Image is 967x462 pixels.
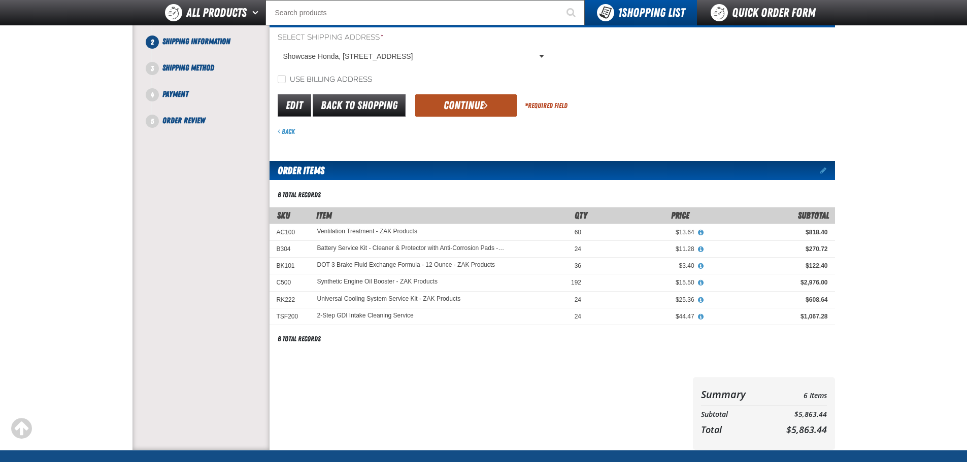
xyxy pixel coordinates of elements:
strong: 1 [618,6,622,20]
span: 4 [146,88,159,101]
span: Shopping List [618,6,685,20]
div: $13.64 [595,228,694,236]
div: $2,976.00 [709,278,828,287]
span: 192 [571,279,581,286]
li: Order Review. Step 5 of 5. Not Completed [152,115,270,127]
th: Summary [701,385,767,403]
span: Showcase Honda, [STREET_ADDRESS] [283,51,537,62]
div: $1,067.28 [709,312,828,321]
th: Subtotal [701,408,767,421]
div: $15.50 [595,278,694,287]
span: 2 [146,35,159,49]
div: $818.40 [709,228,828,236]
span: 24 [575,296,581,303]
div: $122.40 [709,262,828,270]
span: 5 [146,115,159,128]
a: Edit [278,94,311,117]
td: 6 Items [766,385,826,403]
a: Universal Cooling System Service Kit - ZAK Products [317,296,461,303]
td: $5,863.44 [766,408,826,421]
button: Continue [415,94,517,117]
label: Select Shipping Address [278,33,548,43]
span: 3 [146,62,159,75]
span: Order Review [162,116,205,125]
td: BK101 [270,258,310,274]
h2: Order Items [270,161,324,180]
div: Required Field [525,101,568,111]
div: $25.36 [595,296,694,304]
span: Item [316,210,332,221]
a: DOT 3 Brake Fluid Exchange Formula - 12 Ounce - ZAK Products [317,262,495,269]
span: 60 [575,229,581,236]
button: View All Prices for Battery Service Kit - Cleaner & Protector with Anti-Corrosion Pads - ZAK Prod... [694,245,708,254]
div: $44.47 [595,312,694,321]
div: 6 total records [278,334,321,344]
button: View All Prices for 2-Step GDI Intake Cleaning Service [694,312,708,322]
div: $270.72 [709,245,828,253]
a: Back to Shopping [313,94,406,117]
td: AC100 [270,224,310,240]
a: SKU [277,210,290,221]
span: Shipping Method [162,63,214,73]
a: Edit items [820,167,835,174]
li: Shipping Information. Step 2 of 5. Not Completed [152,35,270,62]
a: Back [278,127,295,135]
td: TSF200 [270,308,310,325]
div: 6 total records [278,190,321,200]
th: Total [701,421,767,438]
button: View All Prices for Universal Cooling System Service Kit - ZAK Products [694,296,708,305]
a: Battery Service Kit - Cleaner & Protector with Anti-Corrosion Pads - ZAK Products [317,245,506,252]
span: Payment [162,89,188,99]
label: Use billing address [278,75,372,85]
button: View All Prices for DOT 3 Brake Fluid Exchange Formula - 12 Ounce - ZAK Products [694,262,708,271]
div: $608.64 [709,296,828,304]
div: $11.28 [595,245,694,253]
a: 2-Step GDI Intake Cleaning Service [317,312,414,319]
span: Subtotal [798,210,829,221]
div: $3.40 [595,262,694,270]
li: Payment. Step 4 of 5. Not Completed [152,88,270,115]
span: 24 [575,245,581,253]
span: Shipping Information [162,37,230,46]
span: Qty [575,210,587,221]
span: Price [671,210,689,221]
a: Ventilation Treatment - ZAK Products [317,228,417,235]
span: 36 [575,262,581,269]
a: Synthetic Engine Oil Booster - ZAK Products [317,278,438,286]
li: Shipping Method. Step 3 of 5. Not Completed [152,62,270,88]
span: All Products [186,4,247,22]
input: Use billing address [278,75,286,83]
button: View All Prices for Synthetic Engine Oil Booster - ZAK Products [694,278,708,288]
span: 24 [575,313,581,320]
button: View All Prices for Ventilation Treatment - ZAK Products [694,228,708,237]
td: C500 [270,274,310,291]
div: Scroll to the top [10,417,32,440]
span: $5,863.44 [786,423,827,436]
td: B304 [270,241,310,258]
td: RK222 [270,291,310,308]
